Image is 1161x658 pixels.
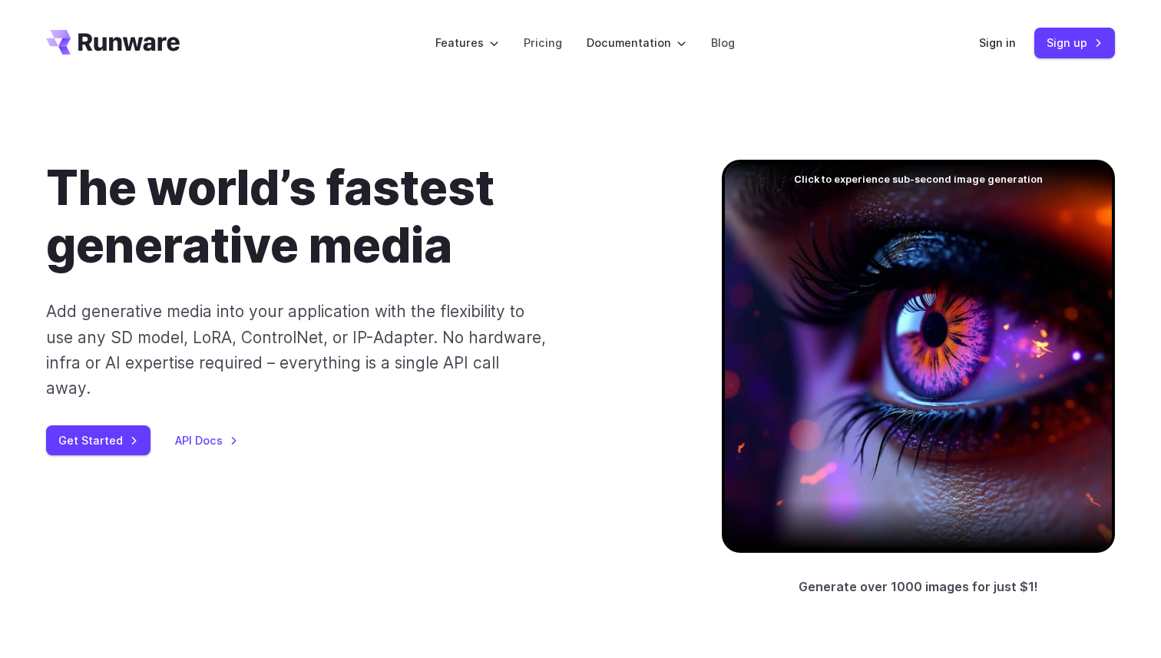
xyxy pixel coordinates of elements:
a: Blog [711,34,735,51]
a: Sign up [1034,28,1115,58]
label: Documentation [587,34,686,51]
a: Pricing [524,34,562,51]
a: Sign in [979,34,1016,51]
a: Go to / [46,30,180,55]
a: Get Started [46,425,150,455]
h1: The world’s fastest generative media [46,160,673,274]
label: Features [435,34,499,51]
p: Add generative media into your application with the flexibility to use any SD model, LoRA, Contro... [46,299,547,401]
a: API Docs [175,432,238,449]
p: Generate over 1000 images for just $1! [799,577,1038,597]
